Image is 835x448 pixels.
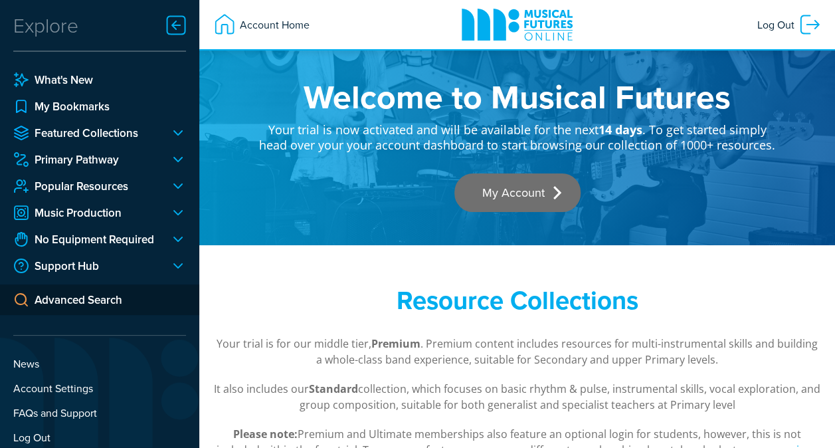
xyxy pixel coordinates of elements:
[206,6,316,43] a: Account Home
[213,381,822,413] p: It also includes our collection, which focuses on basic rhythm & pulse, instrumental skills, voca...
[236,13,310,37] span: Account Home
[371,336,420,351] strong: Premium
[751,6,828,43] a: Log Out
[454,173,581,212] a: My Account
[13,356,186,372] a: News
[13,152,159,168] a: Primary Pathway
[13,178,159,194] a: Popular Resources
[258,80,777,113] h1: Welcome to Musical Futures
[13,205,159,221] a: Music Production
[13,405,186,421] a: FAQs and Support
[13,98,186,114] a: My Bookmarks
[757,13,798,37] span: Log Out
[13,429,186,445] a: Log Out
[309,382,358,396] strong: Standard
[599,122,642,138] strong: 14 days
[213,336,822,368] p: Your trial is for our middle tier, . Premium content includes resources for multi-instrumental sk...
[13,258,159,274] a: Support Hub
[13,380,186,396] a: Account Settings
[13,12,78,39] div: Explore
[233,427,298,441] strong: Please note:
[13,231,159,247] a: No Equipment Required
[258,285,777,316] h2: Resource Collections
[13,125,159,141] a: Featured Collections
[13,72,186,88] a: What's New
[258,113,777,154] p: Your trial is now activated and will be available for the next . To get started simply head over ...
